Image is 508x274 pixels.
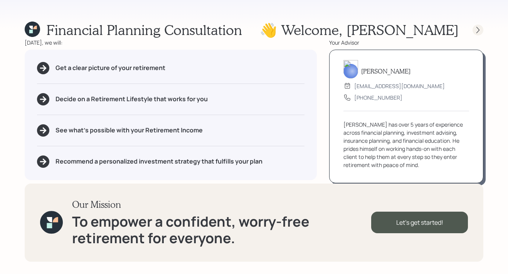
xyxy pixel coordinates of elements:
[56,64,165,72] h5: Get a clear picture of your retirement
[260,22,459,38] h1: 👋 Welcome , [PERSON_NAME]
[354,94,402,102] div: [PHONE_NUMBER]
[343,120,469,169] div: [PERSON_NAME] has over 5 years of experience across financial planning, investment advising, insu...
[56,158,262,165] h5: Recommend a personalized investment strategy that fulfills your plan
[46,22,242,38] h1: Financial Planning Consultation
[329,38,483,47] div: Your Advisor
[361,67,410,75] h5: [PERSON_NAME]
[25,38,317,47] div: [DATE], we will:
[56,95,208,103] h5: Decide on a Retirement Lifestyle that works for you
[72,199,371,210] h3: Our Mission
[56,127,203,134] h5: See what's possible with your Retirement Income
[343,60,358,79] img: michael-russo-headshot.png
[354,82,445,90] div: [EMAIL_ADDRESS][DOMAIN_NAME]
[371,212,468,233] div: Let's get started!
[72,213,371,246] h1: To empower a confident, worry-free retirement for everyone.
